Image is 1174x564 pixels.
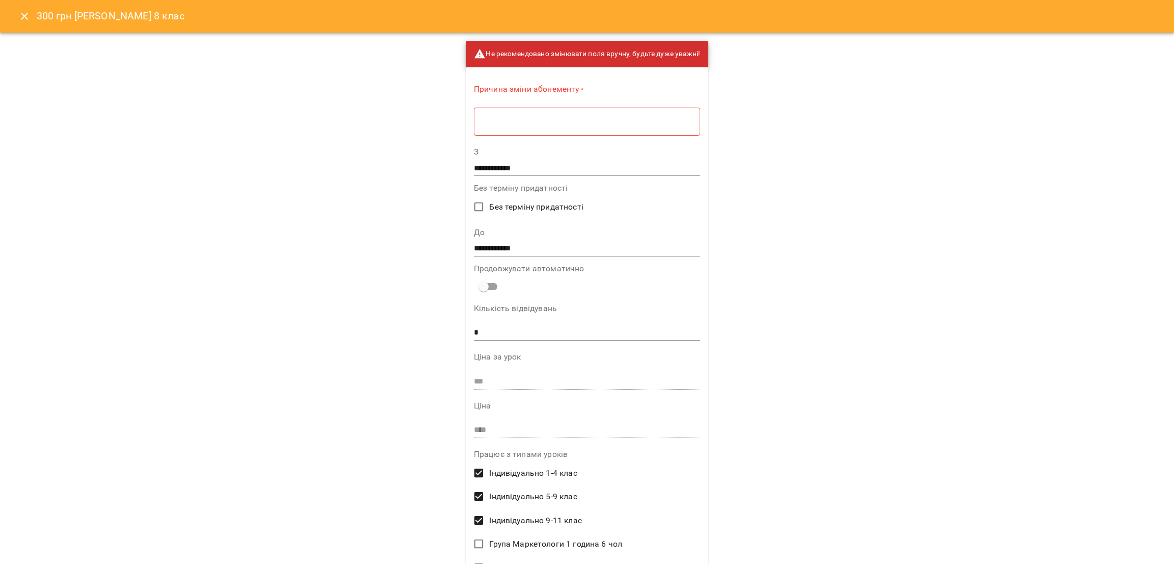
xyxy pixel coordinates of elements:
button: Close [12,4,37,29]
label: З [474,148,700,156]
label: Без терміну придатності [474,184,700,192]
label: Працює з типами уроків [474,450,700,458]
span: Індивідуально 1-4 клас [489,467,577,479]
label: Кількість відвідувань [474,304,700,313]
label: Ціна [474,402,700,410]
span: Не рекомендовано змінювати поля вручну, будьте дуже уважні! [474,48,700,60]
h6: 300 грн [PERSON_NAME] 8 клас [37,8,184,24]
span: Індивідуально 9-11 клас [489,515,581,527]
span: Група Маркетологи 1 година 6 чол [489,538,622,550]
label: Продовжувати автоматично [474,265,700,273]
label: Ціна за урок [474,353,700,361]
span: Індивідуально 5-9 клас [489,491,577,503]
label: Причина зміни абонементу [474,84,700,95]
span: Без терміну придатності [489,201,583,213]
label: До [474,228,700,237]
